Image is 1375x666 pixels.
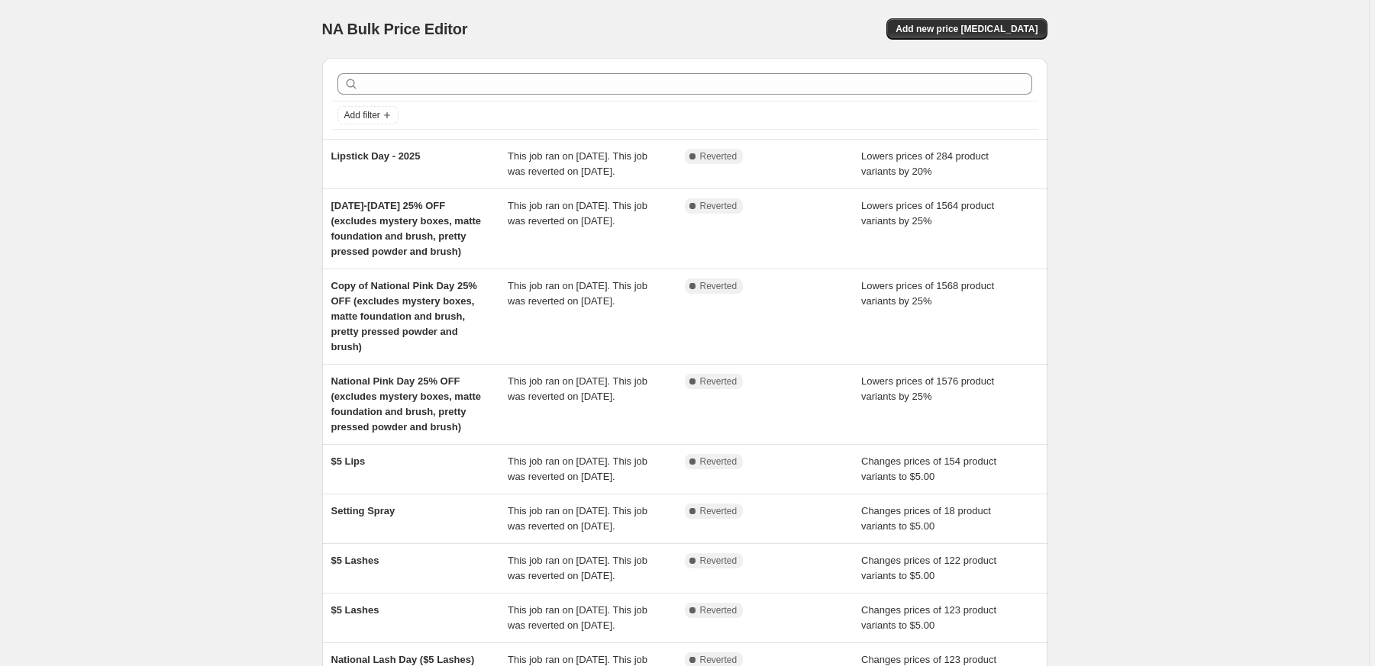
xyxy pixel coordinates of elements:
span: National Pink Day 25% OFF (excludes mystery boxes, matte foundation and brush, pretty pressed pow... [331,375,482,433]
span: Copy of National Pink Day 25% OFF (excludes mystery boxes, matte foundation and brush, pretty pre... [331,280,477,352]
span: Reverted [700,280,738,292]
span: Lowers prices of 1568 product variants by 25% [861,280,994,307]
span: Changes prices of 122 product variants to $5.00 [861,555,996,581]
span: This job ran on [DATE]. This job was reverted on [DATE]. [508,505,647,532]
button: Add filter [337,106,399,124]
span: Reverted [700,200,738,212]
span: Reverted [700,455,738,468]
span: This job ran on [DATE]. This job was reverted on [DATE]. [508,200,647,227]
span: Reverted [700,150,738,162]
span: Lowers prices of 1576 product variants by 25% [861,375,994,402]
span: This job ran on [DATE]. This job was reverted on [DATE]. [508,280,647,307]
span: Changes prices of 154 product variants to $5.00 [861,455,996,482]
span: This job ran on [DATE]. This job was reverted on [DATE]. [508,455,647,482]
span: Reverted [700,604,738,616]
span: [DATE]-[DATE] 25% OFF (excludes mystery boxes, matte foundation and brush, pretty pressed powder ... [331,200,482,257]
span: This job ran on [DATE]. This job was reverted on [DATE]. [508,555,647,581]
span: Add filter [344,109,380,121]
span: This job ran on [DATE]. This job was reverted on [DATE]. [508,604,647,631]
span: Lowers prices of 1564 product variants by 25% [861,200,994,227]
span: This job ran on [DATE]. This job was reverted on [DATE]. [508,150,647,177]
span: $5 Lashes [331,604,379,616]
span: Reverted [700,555,738,567]
button: Add new price [MEDICAL_DATA] [886,18,1047,40]
span: $5 Lashes [331,555,379,566]
span: Reverted [700,505,738,517]
span: Add new price [MEDICAL_DATA] [896,23,1038,35]
span: National Lash Day ($5 Lashes) [331,654,475,665]
span: Reverted [700,375,738,388]
span: Changes prices of 123 product variants to $5.00 [861,604,996,631]
span: Reverted [700,654,738,666]
span: Lowers prices of 284 product variants by 20% [861,150,989,177]
span: Changes prices of 18 product variants to $5.00 [861,505,991,532]
span: Setting Spray [331,505,395,516]
span: NA Bulk Price Editor [322,21,468,37]
span: This job ran on [DATE]. This job was reverted on [DATE]. [508,375,647,402]
span: $5 Lips [331,455,366,467]
span: Lipstick Day - 2025 [331,150,421,162]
